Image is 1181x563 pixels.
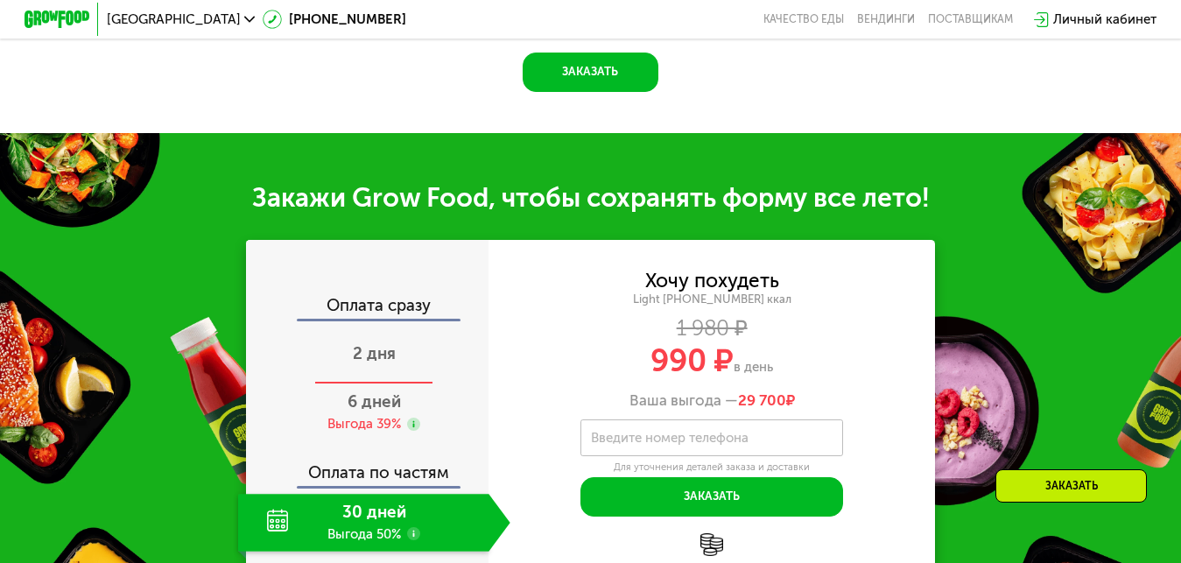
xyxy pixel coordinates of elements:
[248,448,489,486] div: Оплата по частям
[348,391,401,412] span: 6 дней
[857,13,915,26] a: Вендинги
[928,13,1013,26] div: поставщикам
[580,477,843,517] button: Заказать
[1053,10,1156,29] div: Личный кабинет
[327,415,401,433] div: Выгода 39%
[489,292,935,307] div: Light [PHONE_NUMBER] ккал
[263,10,406,29] a: [PHONE_NUMBER]
[645,272,779,291] div: Хочу похудеть
[738,391,795,410] span: ₽
[523,53,659,92] button: Заказать
[763,13,844,26] a: Качество еды
[107,13,241,26] span: [GEOGRAPHIC_DATA]
[995,469,1147,503] div: Заказать
[353,343,396,363] span: 2 дня
[734,359,773,375] span: в день
[580,461,843,474] div: Для уточнения деталей заказа и доставки
[489,391,935,410] div: Ваша выгода —
[591,433,749,442] label: Введите номер телефона
[248,298,489,319] div: Оплата сразу
[650,342,734,379] span: 990 ₽
[489,320,935,338] div: 1 980 ₽
[700,533,723,556] img: l6xcnZfty9opOoJh.png
[738,391,786,409] span: 29 700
